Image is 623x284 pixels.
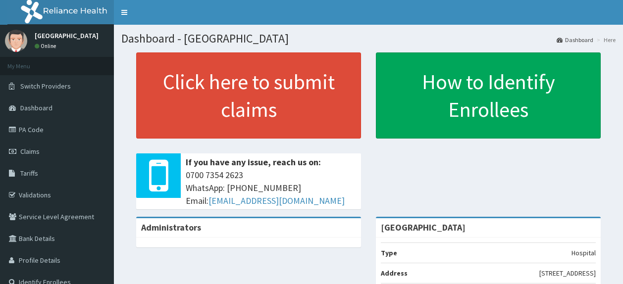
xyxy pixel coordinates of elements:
[20,147,40,156] span: Claims
[35,32,99,39] p: [GEOGRAPHIC_DATA]
[186,169,356,207] span: 0700 7354 2623 WhatsApp: [PHONE_NUMBER] Email:
[136,52,361,139] a: Click here to submit claims
[381,269,408,278] b: Address
[557,36,593,44] a: Dashboard
[121,32,616,45] h1: Dashboard - [GEOGRAPHIC_DATA]
[20,169,38,178] span: Tariffs
[571,248,596,258] p: Hospital
[5,30,27,52] img: User Image
[186,156,321,168] b: If you have any issue, reach us on:
[20,82,71,91] span: Switch Providers
[594,36,616,44] li: Here
[381,222,466,233] strong: [GEOGRAPHIC_DATA]
[381,248,397,257] b: Type
[376,52,601,139] a: How to Identify Enrollees
[141,222,201,233] b: Administrators
[35,43,58,49] a: Online
[539,268,596,278] p: [STREET_ADDRESS]
[20,103,52,112] span: Dashboard
[208,195,345,206] a: [EMAIL_ADDRESS][DOMAIN_NAME]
